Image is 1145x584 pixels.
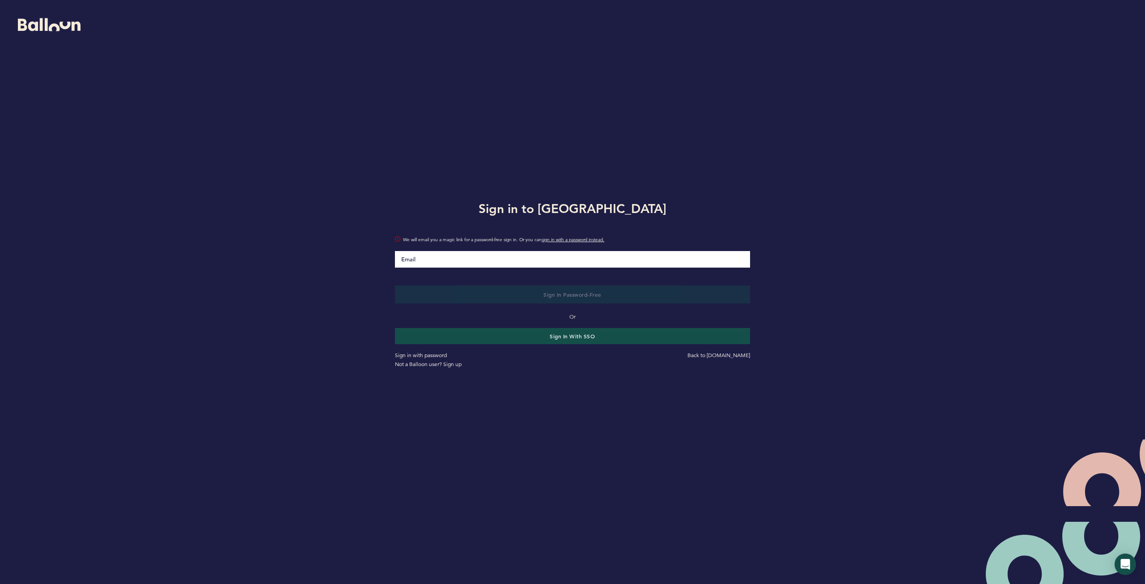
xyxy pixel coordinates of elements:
[395,312,750,321] p: Or
[388,200,756,217] h1: Sign in to [GEOGRAPHIC_DATA]
[542,237,604,243] a: sign in with a password instead.
[1115,554,1136,575] div: Open Intercom Messenger
[403,235,750,244] span: We will email you a magic link for a password-free sign in. Or you can
[687,352,750,358] a: Back to [DOMAIN_NAME]
[395,251,750,268] input: Email
[395,352,447,358] a: Sign in with password
[395,328,750,344] button: Sign in with SSO
[395,361,462,367] a: Not a Balloon user? Sign up
[395,286,750,303] button: Sign in Password-Free
[543,291,602,298] span: Sign in Password-Free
